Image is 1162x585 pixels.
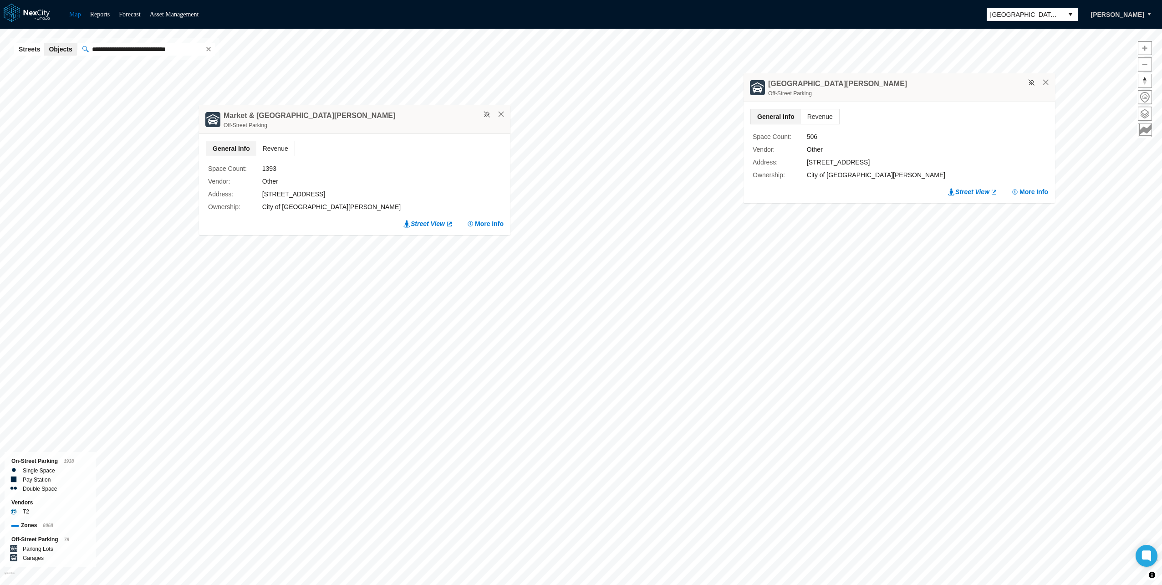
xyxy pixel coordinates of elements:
[1138,41,1152,55] button: Zoom in
[1091,10,1144,19] span: [PERSON_NAME]
[202,43,215,56] span: clear
[23,466,55,475] label: Single Space
[208,164,262,174] label: Space Count :
[768,89,1050,98] div: Off-Street Parking
[11,521,89,530] div: Zones
[768,79,907,89] h4: [GEOGRAPHIC_DATA][PERSON_NAME]
[801,109,839,124] span: Revenue
[23,507,29,516] label: T2
[467,219,504,228] button: More Info
[119,11,140,18] a: Forecast
[807,132,1023,142] div: 506
[1028,79,1035,86] img: svg%3e
[807,144,1023,154] div: Other
[753,157,807,167] label: Address :
[14,43,45,56] button: Streets
[262,176,479,186] div: Other
[1138,74,1152,87] span: Reset bearing to north
[948,187,998,196] a: Street View
[11,457,89,466] div: On-Street Parking
[1081,7,1154,22] button: [PERSON_NAME]
[484,111,490,118] img: svg%3e
[955,187,989,196] span: Street View
[753,132,807,142] label: Space Count :
[206,141,256,156] span: General Info
[19,45,40,54] span: Streets
[1138,58,1152,71] span: Zoom out
[208,176,262,186] label: Vendor :
[23,554,44,563] label: Garages
[1063,8,1078,21] button: select
[150,11,199,18] a: Asset Management
[807,170,1023,180] div: City of [GEOGRAPHIC_DATA][PERSON_NAME]
[1138,107,1152,121] button: Layers management
[208,189,262,199] label: Address :
[23,544,53,554] label: Parking Lots
[1138,90,1152,104] button: Home
[23,475,51,484] label: Pay Station
[44,43,76,56] button: Objects
[1042,78,1050,87] button: Close popup
[256,141,295,156] span: Revenue
[751,109,801,124] span: General Info
[4,572,15,582] a: Mapbox homepage
[475,219,504,228] span: More Info
[224,121,506,130] div: Off-Street Parking
[11,535,89,544] div: Off-Street Parking
[11,498,89,507] div: Vendors
[1138,74,1152,88] button: Reset bearing to north
[64,537,69,542] span: 79
[90,11,110,18] a: Reports
[1138,123,1152,137] button: Key metrics
[990,10,1060,19] span: [GEOGRAPHIC_DATA][PERSON_NAME]
[411,219,445,228] span: Street View
[64,459,74,464] span: 1938
[753,170,807,180] label: Ownership :
[208,202,262,212] label: Ownership :
[807,157,1023,167] div: [STREET_ADDRESS]
[1138,57,1152,72] button: Zoom out
[69,11,81,18] a: Map
[262,164,479,174] div: 1393
[1019,187,1048,196] span: More Info
[1147,570,1157,580] button: Toggle attribution
[49,45,72,54] span: Objects
[262,189,479,199] div: [STREET_ADDRESS]
[43,523,53,528] span: 8068
[224,111,395,121] h4: Market & [GEOGRAPHIC_DATA][PERSON_NAME]
[497,110,505,118] button: Close popup
[1138,41,1152,55] span: Zoom in
[262,202,479,212] div: City of [GEOGRAPHIC_DATA][PERSON_NAME]
[23,484,57,493] label: Double Space
[1011,187,1048,196] button: More Info
[1149,570,1155,580] span: Toggle attribution
[403,219,453,228] a: Street View
[753,144,807,154] label: Vendor :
